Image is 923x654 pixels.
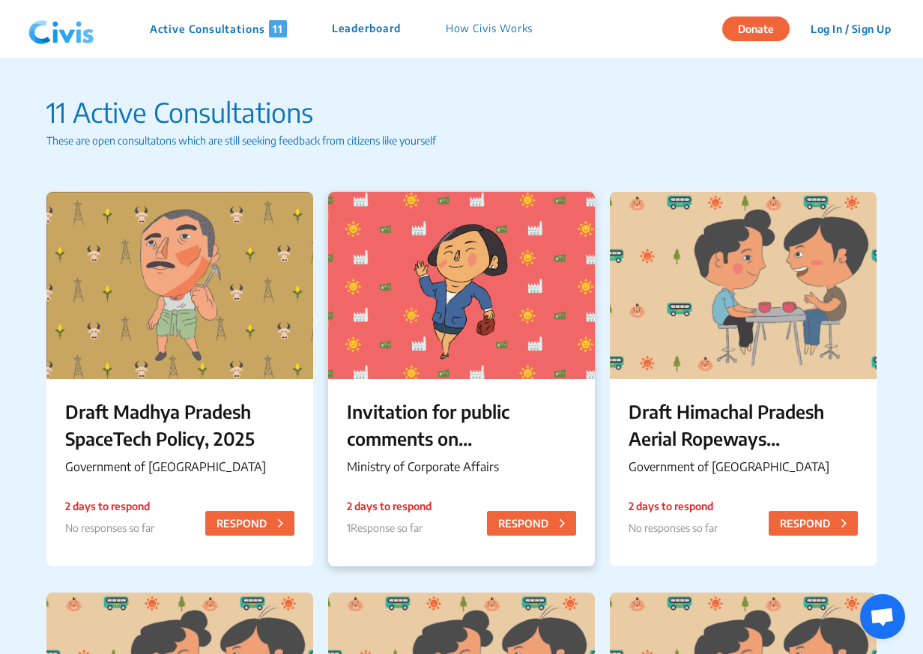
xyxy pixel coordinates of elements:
a: Draft Himachal Pradesh Aerial Ropeways Amendment Rules, 2025Government of [GEOGRAPHIC_DATA]2 days... [610,192,877,566]
a: Invitation for public comments on establishment of Indian Multi-Disciplinary Partnership (MDP) fi... [328,192,595,566]
span: Response so far [351,521,423,534]
p: 2 days to respond [65,498,154,514]
span: No responses so far [629,521,718,534]
p: Government of [GEOGRAPHIC_DATA] [65,458,294,476]
p: Draft Madhya Pradesh SpaceTech Policy, 2025 [65,398,294,452]
p: Invitation for public comments on establishment of Indian Multi-Disciplinary Partnership (MDP) firms [347,398,576,452]
div: Open chat [860,594,905,639]
span: No responses so far [65,521,154,534]
p: 2 days to respond [629,498,718,514]
button: RESPOND [205,511,294,536]
p: Ministry of Corporate Affairs [347,458,576,476]
button: RESPOND [487,511,576,536]
p: Government of [GEOGRAPHIC_DATA] [629,458,858,476]
p: Leaderboard [332,20,401,37]
p: Draft Himachal Pradesh Aerial Ropeways Amendment Rules, 2025 [629,398,858,452]
p: 11 Active Consultations [46,92,877,133]
span: 11 [269,20,287,37]
button: Donate [722,16,790,41]
p: How Civis Works [446,20,533,37]
p: Active Consultations [150,20,287,37]
button: RESPOND [769,511,858,536]
button: Log In / Sign Up [801,17,901,40]
p: 2 days to respond [347,498,432,514]
p: These are open consultatons which are still seeking feedback from citizens like yourself [46,133,877,148]
p: 1 [347,520,432,536]
a: Draft Madhya Pradesh SpaceTech Policy, 2025Government of [GEOGRAPHIC_DATA]2 days to respond No re... [46,192,313,566]
img: navlogo.png [22,7,100,52]
a: Donate [722,20,801,35]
